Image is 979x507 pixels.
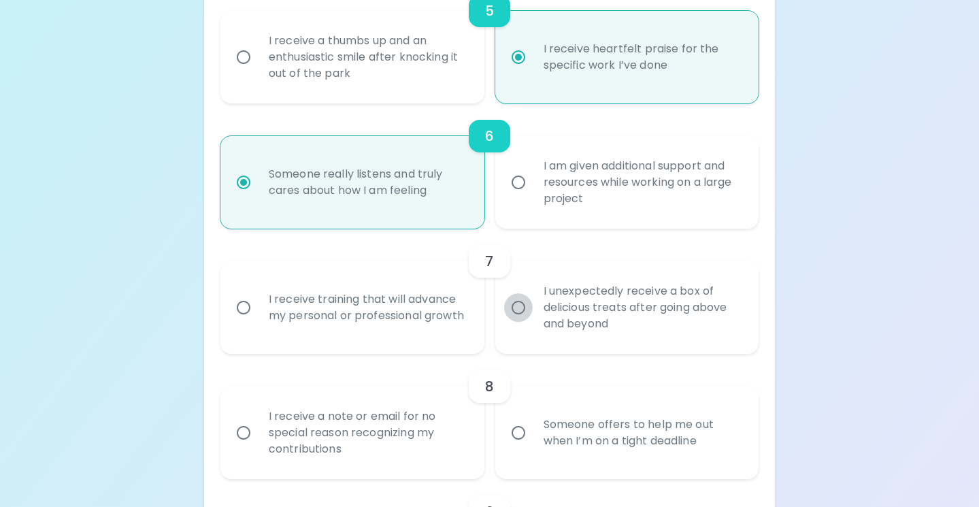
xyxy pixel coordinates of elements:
h6: 7 [485,250,493,272]
div: I unexpectedly receive a box of delicious treats after going above and beyond [533,267,752,348]
div: choice-group-check [220,103,759,229]
div: I am given additional support and resources while working on a large project [533,142,752,223]
div: I receive training that will advance my personal or professional growth [258,275,477,340]
div: I receive heartfelt praise for the specific work I’ve done [533,24,752,90]
div: I receive a note or email for no special reason recognizing my contributions [258,392,477,474]
div: choice-group-check [220,229,759,354]
div: Someone really listens and truly cares about how I am feeling [258,150,477,215]
div: choice-group-check [220,354,759,479]
h6: 8 [485,376,494,397]
div: Someone offers to help me out when I’m on a tight deadline [533,400,752,465]
h6: 6 [485,125,494,147]
div: I receive a thumbs up and an enthusiastic smile after knocking it out of the park [258,16,477,98]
